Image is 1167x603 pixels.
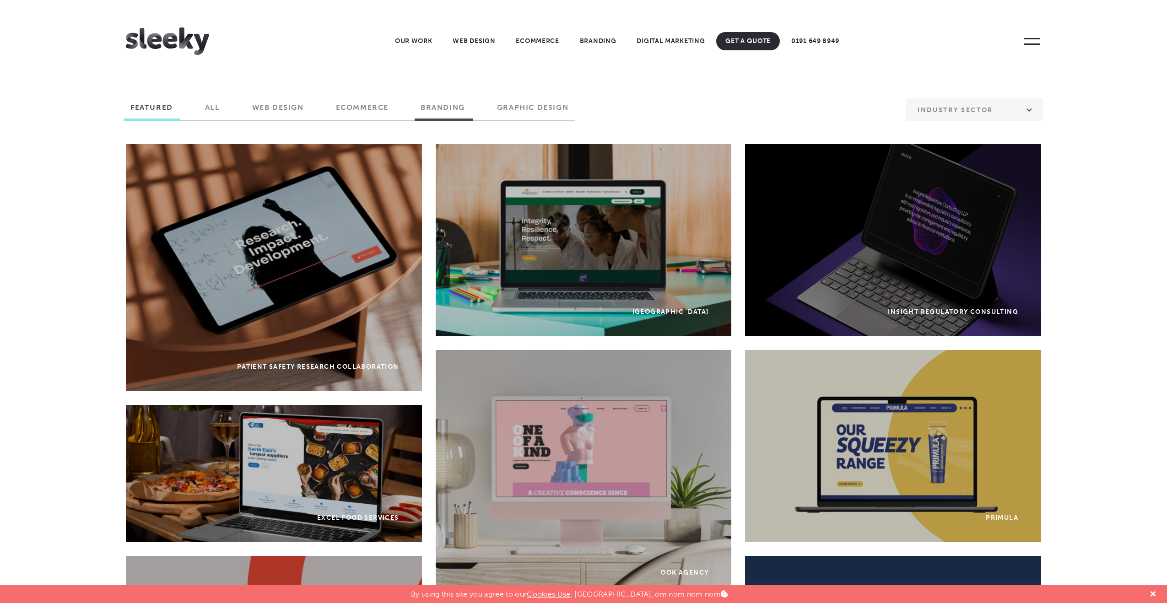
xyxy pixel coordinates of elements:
a: Digital Marketing [627,32,714,50]
a: Web Design [443,32,504,50]
a: Ecommerce [507,32,568,50]
a: Branding [571,32,626,50]
p: By using this site you agree to our . [GEOGRAPHIC_DATA], om nom nom nom [411,585,728,598]
label: Featured [124,103,180,118]
label: Ecommerce [329,103,395,118]
a: Get A Quote [716,32,780,50]
label: Branding [414,103,472,118]
label: All [198,103,227,118]
img: Sleeky Web Design Newcastle [126,27,209,55]
a: Our Work [386,32,442,50]
a: 0191 649 8949 [782,32,848,50]
label: Web Design [245,103,311,118]
label: Graphic Design [490,103,575,118]
a: Cookies Use [527,590,571,598]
